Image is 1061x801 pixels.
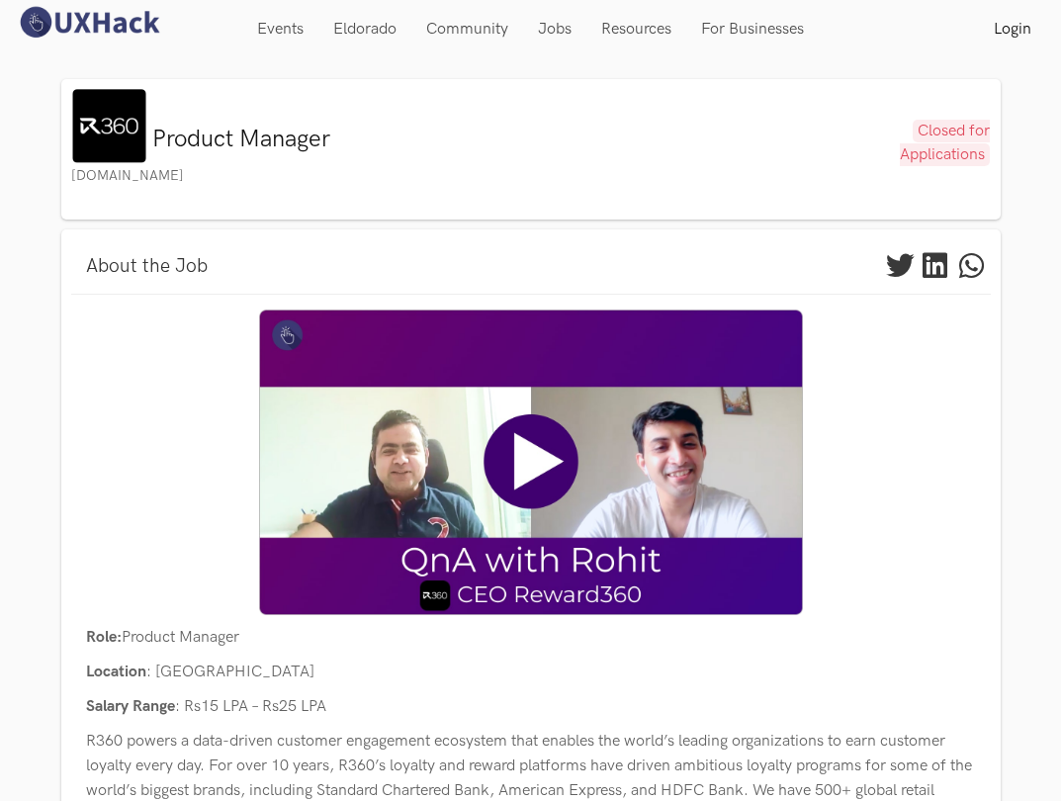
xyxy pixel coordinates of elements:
[86,660,976,684] p: : [GEOGRAPHIC_DATA]
[686,10,819,48] a: For Businesses
[242,10,318,48] a: Events
[318,10,411,48] a: Eldorado
[411,10,523,48] a: Community
[152,126,602,152] h3: Product Manager
[86,628,122,647] b: Role:
[259,310,803,615] img: b5a6e620-b0e5-421f-aa8e-b1713c050bdf.jpg
[71,167,184,184] a: [DOMAIN_NAME]
[523,10,586,48] a: Jobs
[86,697,175,716] b: Salary Range
[71,249,222,284] a: About the Job
[586,10,686,48] a: Resources
[979,10,1046,51] a: Login
[72,89,146,163] img: Reward360 logo
[900,120,990,166] span: Closed for Applications
[15,5,163,40] img: UXHack logo
[86,663,146,681] b: Location
[86,694,976,719] p: : Rs15 LPA – Rs25 LPA
[86,625,976,650] p: Product Manager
